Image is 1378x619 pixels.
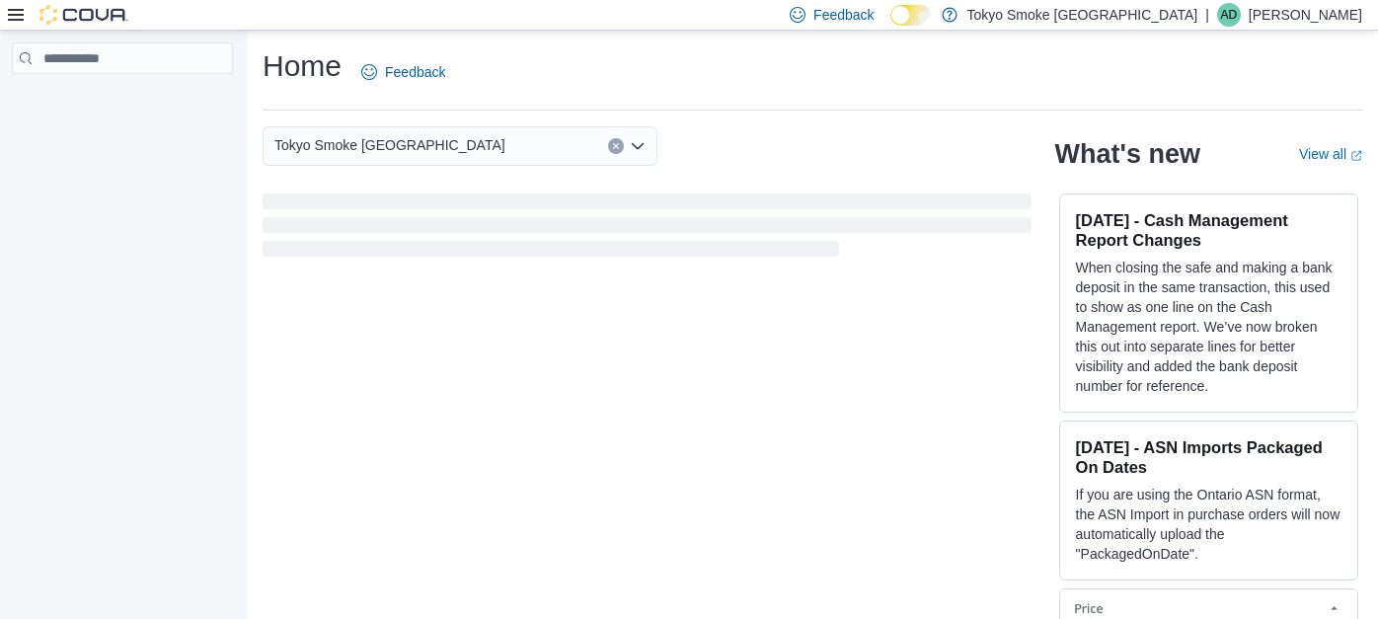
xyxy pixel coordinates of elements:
h1: Home [263,46,342,86]
a: Feedback [353,52,453,92]
img: Cova [39,5,128,25]
p: If you are using the Ontario ASN format, the ASN Import in purchase orders will now automatically... [1076,485,1341,564]
p: Tokyo Smoke [GEOGRAPHIC_DATA] [967,3,1198,27]
p: When closing the safe and making a bank deposit in the same transaction, this used to show as one... [1076,258,1341,396]
nav: Complex example [12,78,233,125]
span: Feedback [813,5,874,25]
p: | [1205,3,1209,27]
span: Tokyo Smoke [GEOGRAPHIC_DATA] [274,133,505,157]
button: Clear input [608,138,624,154]
svg: External link [1350,150,1362,162]
button: Open list of options [630,138,646,154]
h3: [DATE] - ASN Imports Packaged On Dates [1076,437,1341,477]
h2: What's new [1055,138,1200,170]
span: AD [1221,3,1238,27]
span: Feedback [385,62,445,82]
div: Adam Dishy [1217,3,1241,27]
span: Dark Mode [890,26,891,27]
a: View allExternal link [1299,146,1362,162]
input: Dark Mode [890,5,932,26]
p: [PERSON_NAME] [1249,3,1362,27]
h3: [DATE] - Cash Management Report Changes [1076,210,1341,250]
span: Loading [263,197,1032,261]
